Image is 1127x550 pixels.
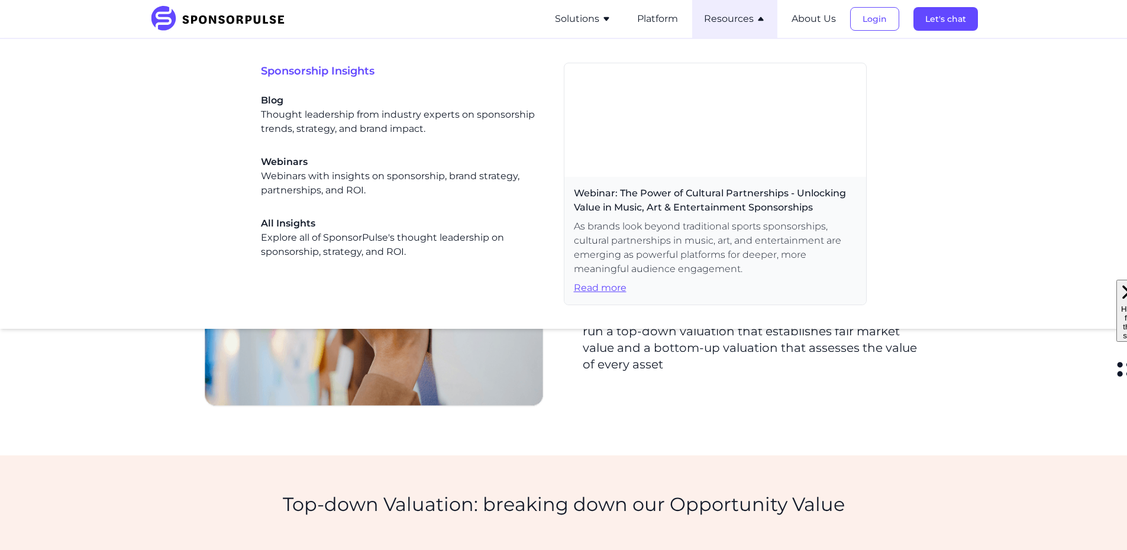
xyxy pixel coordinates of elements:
[637,12,678,26] button: Platform
[637,14,678,24] a: Platform
[261,155,545,198] a: WebinarsWebinars with insights on sponsorship, brand strategy, partnerships, and ROI.
[564,63,867,305] a: Webinar: The Power of Cultural Partnerships - Unlocking Value in Music, Art & Entertainment Spons...
[792,12,836,26] button: About Us
[261,63,564,79] span: Sponsorship Insights
[261,155,545,198] div: Webinars with insights on sponsorship, brand strategy, partnerships, and ROI.
[850,14,899,24] a: Login
[583,306,925,373] p: We use a combination of market and consumer data to run a top-down valuation that establishes fai...
[913,7,978,31] button: Let's chat
[261,216,545,231] span: All Insights
[261,216,545,259] a: All InsightsExplore all of SponsorPulse's thought leadership on sponsorship, strategy, and ROI.
[283,493,845,516] h2: Top-down Valuation: breaking down our Opportunity Value
[261,93,545,108] span: Blog
[261,155,545,169] span: Webinars
[574,281,857,295] span: Read more
[1068,493,1127,550] iframe: Chat Widget
[555,12,611,26] button: Solutions
[704,12,766,26] button: Resources
[261,216,545,259] div: Explore all of SponsorPulse's thought leadership on sponsorship, strategy, and ROI.
[261,93,545,136] div: Thought leadership from industry experts on sponsorship trends, strategy, and brand impact.
[850,7,899,31] button: Login
[261,93,545,136] a: BlogThought leadership from industry experts on sponsorship trends, strategy, and brand impact.
[913,14,978,24] a: Let's chat
[574,219,857,276] span: As brands look beyond traditional sports sponsorships, cultural partnerships in music, art, and e...
[574,186,857,215] span: Webinar: The Power of Cultural Partnerships - Unlocking Value in Music, Art & Entertainment Spons...
[564,63,866,177] img: Webinar header image
[150,6,293,32] img: SponsorPulse
[792,14,836,24] a: About Us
